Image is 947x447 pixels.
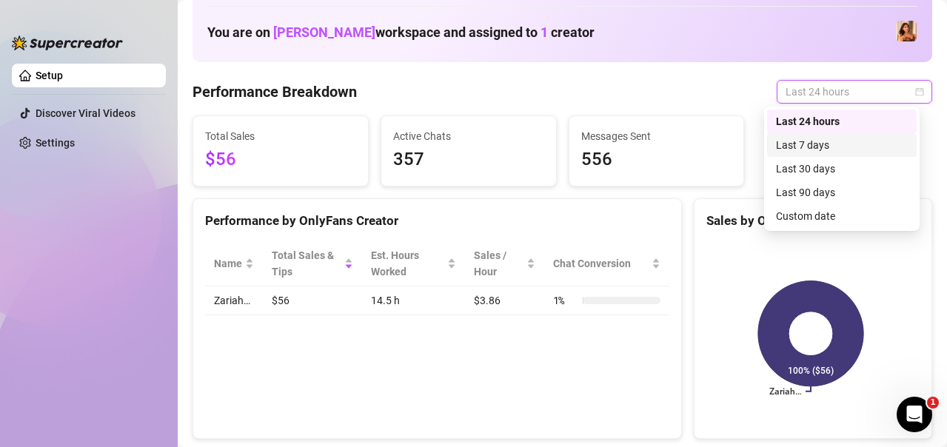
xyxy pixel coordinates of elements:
[767,133,917,157] div: Last 7 days
[897,397,932,432] iframe: Intercom live chat
[205,211,669,231] div: Performance by OnlyFans Creator
[776,184,908,201] div: Last 90 days
[706,211,920,231] div: Sales by OnlyFans Creator
[474,247,523,280] span: Sales / Hour
[193,81,357,102] h4: Performance Breakdown
[36,107,135,119] a: Discover Viral Videos
[776,208,908,224] div: Custom date
[553,255,649,272] span: Chat Conversion
[207,24,595,41] h1: You are on workspace and assigned to creator
[465,241,544,286] th: Sales / Hour
[581,128,732,144] span: Messages Sent
[541,24,548,40] span: 1
[36,70,63,81] a: Setup
[767,110,917,133] div: Last 24 hours
[896,21,917,41] img: Zariah (@tszariah)
[767,181,917,204] div: Last 90 days
[205,146,356,174] span: $56
[544,241,669,286] th: Chat Conversion
[371,247,444,280] div: Est. Hours Worked
[769,387,801,397] text: Zariah…
[393,128,544,144] span: Active Chats
[205,128,356,144] span: Total Sales
[393,146,544,174] span: 357
[553,292,577,309] span: 1 %
[465,286,544,315] td: $3.86
[776,161,908,177] div: Last 30 days
[263,241,362,286] th: Total Sales & Tips
[581,146,732,174] span: 556
[767,157,917,181] div: Last 30 days
[362,286,464,315] td: 14.5 h
[927,397,939,409] span: 1
[776,137,908,153] div: Last 7 days
[273,24,375,40] span: [PERSON_NAME]
[12,36,123,50] img: logo-BBDzfeDw.svg
[915,87,924,96] span: calendar
[36,137,75,149] a: Settings
[776,113,908,130] div: Last 24 hours
[767,204,917,228] div: Custom date
[272,247,341,280] span: Total Sales & Tips
[263,286,362,315] td: $56
[205,286,263,315] td: Zariah…
[786,81,923,103] span: Last 24 hours
[205,241,263,286] th: Name
[214,255,242,272] span: Name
